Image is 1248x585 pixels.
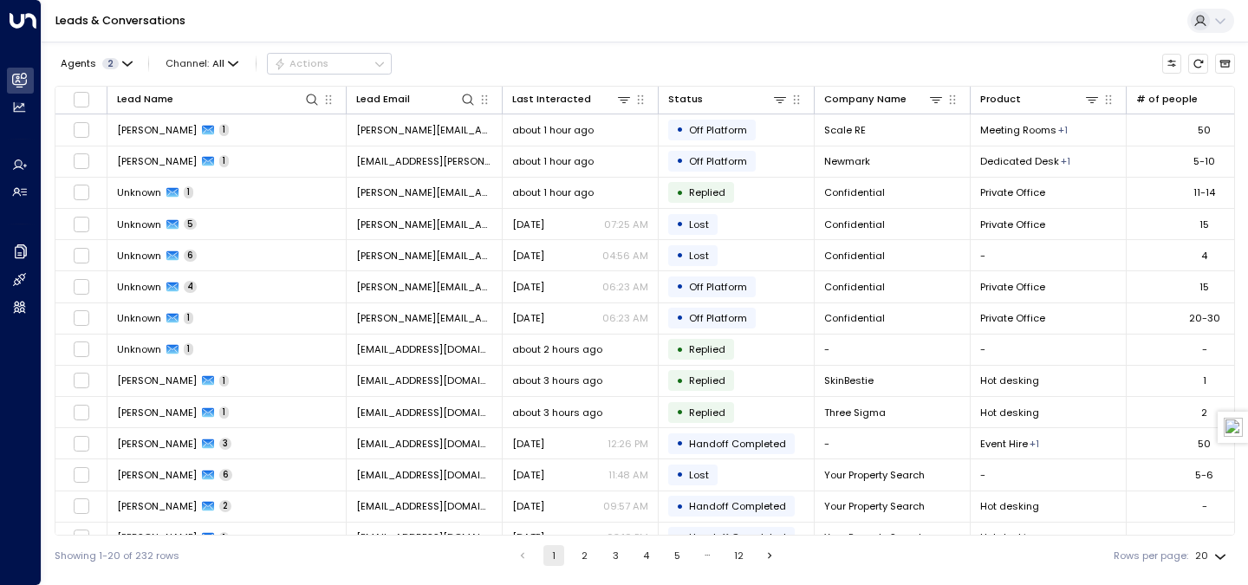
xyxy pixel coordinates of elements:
[219,469,232,481] span: 6
[73,216,90,233] span: Toggle select row
[511,545,781,566] nav: pagination navigation
[117,91,320,107] div: Lead Name
[980,91,1021,107] div: Product
[607,530,648,544] p: 03:19 PM
[73,497,90,515] span: Toggle select row
[117,342,161,356] span: Unknown
[512,530,544,544] span: Aug 04, 2025
[55,54,137,73] button: Agents2
[689,406,725,419] span: Replied
[824,406,886,419] span: Three Sigma
[1202,342,1207,356] div: -
[219,406,229,419] span: 1
[729,545,750,566] button: Go to page 12
[980,154,1059,168] span: Dedicated Desk
[815,335,971,365] td: -
[356,437,492,451] span: temitopeogwu@gmail.com
[117,374,197,387] span: Benjamin Otieno
[689,311,747,325] span: Off Platform
[356,311,492,325] span: lydia@tallyworkspace.com
[356,499,492,513] span: info@yourpropertysearch.co.uk
[1193,185,1215,199] div: 11-14
[117,218,161,231] span: Unknown
[980,499,1039,513] span: Hot desking
[184,281,197,293] span: 4
[676,212,684,236] div: •
[184,343,193,355] span: 1
[356,154,492,168] span: milly.mitchell@nmrk.com
[1195,468,1213,482] div: 5-6
[980,374,1039,387] span: Hot desking
[1198,123,1211,137] div: 50
[356,406,492,419] span: tristan@threesigma.co
[117,280,161,294] span: Unknown
[824,218,885,231] span: Confidential
[824,91,907,107] div: Company Name
[636,545,657,566] button: Go to page 4
[73,91,90,108] span: Toggle select all
[689,374,725,387] span: Replied
[512,154,594,168] span: about 1 hour ago
[160,54,244,73] span: Channel:
[575,545,595,566] button: Go to page 2
[73,466,90,484] span: Toggle select row
[689,249,709,263] span: Lost
[980,123,1056,137] span: Meeting Rooms
[824,499,925,513] span: Your Property Search
[1195,545,1230,567] div: 20
[676,275,684,298] div: •
[1193,154,1215,168] div: 5-10
[676,526,684,549] div: •
[1198,437,1211,451] div: 50
[668,91,788,107] div: Status
[608,468,648,482] p: 11:48 AM
[1061,154,1070,168] div: Hot desking
[356,342,492,356] span: product@valvespace.com
[689,218,709,231] span: Lost
[117,437,197,451] span: Temito Ogwu
[55,13,185,28] a: Leads & Conversations
[1162,54,1182,74] button: Customize
[1030,437,1039,451] div: Meeting Rooms
[160,54,244,73] button: Channel:All
[73,404,90,421] span: Toggle select row
[512,91,632,107] div: Last Interacted
[602,280,648,294] p: 06:23 AM
[219,500,231,512] span: 2
[689,468,709,482] span: Lost
[55,549,179,563] div: Showing 1-20 of 232 rows
[1201,249,1207,263] div: 4
[117,406,197,419] span: Tristan Stindt
[117,499,197,513] span: Sadak Ahmed
[73,435,90,452] span: Toggle select row
[676,149,684,172] div: •
[73,341,90,358] span: Toggle select row
[356,185,492,199] span: lydia@tallyworkspace.com
[1199,218,1209,231] div: 15
[689,280,747,294] span: Off Platform
[73,372,90,389] span: Toggle select row
[824,91,944,107] div: Company Name
[676,118,684,141] div: •
[689,499,786,513] span: Handoff Completed
[980,530,1039,544] span: Hot desking
[971,459,1127,490] td: -
[219,155,229,167] span: 1
[512,342,602,356] span: about 2 hours ago
[184,186,193,198] span: 1
[980,437,1028,451] span: Event Hire
[219,375,229,387] span: 1
[219,438,231,450] span: 3
[689,154,747,168] span: Off Platform
[512,468,544,482] span: Yesterday
[356,249,492,263] span: lydia@tallyworkspace.com
[759,545,780,566] button: Go to next page
[980,280,1045,294] span: Private Office
[356,374,492,387] span: benji@skinbestie.co
[356,280,492,294] span: lydia@tallyworkspace.com
[184,250,197,262] span: 6
[356,468,492,482] span: info@yourpropertysearch.co.uk
[1114,549,1188,563] label: Rows per page:
[73,309,90,327] span: Toggle select row
[602,249,648,263] p: 04:56 AM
